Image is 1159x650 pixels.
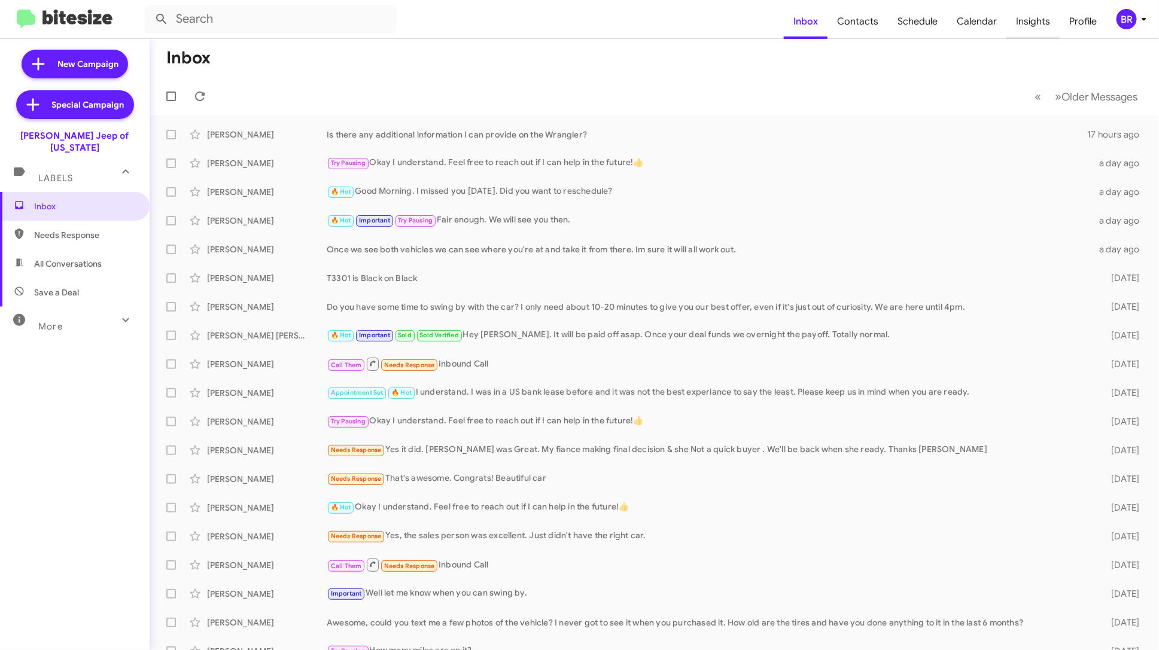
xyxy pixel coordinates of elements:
[1092,329,1149,341] div: [DATE]
[331,503,351,511] span: 🔥 Hot
[828,4,888,39] span: Contacts
[398,331,412,339] span: Sold
[1027,84,1048,109] button: Previous
[207,444,327,456] div: [PERSON_NAME]
[1092,502,1149,514] div: [DATE]
[34,258,102,270] span: All Conversations
[327,185,1092,199] div: Good Morning. I missed you [DATE]. Did you want to reschedule?
[207,272,327,284] div: [PERSON_NAME]
[1106,9,1146,29] button: BR
[166,48,211,68] h1: Inbox
[207,157,327,169] div: [PERSON_NAME]
[1028,84,1145,109] nav: Page navigation example
[1092,186,1149,198] div: a day ago
[384,562,435,570] span: Needs Response
[327,213,1092,227] div: Fair enough. We will see you then.
[327,557,1092,572] div: Inbound Call
[1092,301,1149,313] div: [DATE]
[331,216,351,224] span: 🔥 Hot
[52,99,124,111] span: Special Campaign
[1092,444,1149,456] div: [DATE]
[784,4,828,39] a: Inbox
[359,216,390,224] span: Important
[327,243,1092,255] div: Once we see both vehicles we can see where you're at and take it from there. Im sure it will all ...
[207,329,327,341] div: [PERSON_NAME] [PERSON_NAME]
[331,361,362,369] span: Call Them
[331,159,366,167] span: Try Pausing
[207,502,327,514] div: [PERSON_NAME]
[1048,84,1145,109] button: Next
[331,417,366,425] span: Try Pausing
[327,356,1092,371] div: Inbound Call
[1092,272,1149,284] div: [DATE]
[331,389,384,396] span: Appointment Set
[57,58,118,70] span: New Campaign
[22,50,128,78] a: New Campaign
[327,443,1092,457] div: Yes it did. [PERSON_NAME] was Great. My fiance making final decision & she Not a quick buyer . We...
[327,301,1092,313] div: Do you have some time to swing by with the car? I only need about 10-20 minutes to give you our b...
[207,559,327,571] div: [PERSON_NAME]
[207,473,327,485] div: [PERSON_NAME]
[1092,416,1149,428] div: [DATE]
[327,129,1087,141] div: Is there any additional information I can provide on the Wrangler?
[1006,4,1060,39] a: Insights
[1035,89,1041,104] span: «
[1061,90,1137,103] span: Older Messages
[1055,89,1061,104] span: »
[34,200,136,212] span: Inbox
[207,588,327,600] div: [PERSON_NAME]
[1092,243,1149,255] div: a day ago
[207,387,327,399] div: [PERSON_NAME]
[391,389,412,396] span: 🔥 Hot
[398,216,433,224] span: Try Pausing
[384,361,435,369] span: Needs Response
[327,529,1092,543] div: Yes, the sales person was excellent. Just didn't have the right car.
[888,4,947,39] a: Schedule
[34,286,79,298] span: Save a Deal
[327,587,1092,600] div: Well let me know when you can swing by.
[34,229,136,241] span: Needs Response
[1092,215,1149,227] div: a day ago
[1092,588,1149,600] div: [DATE]
[207,243,327,255] div: [PERSON_NAME]
[207,301,327,313] div: [PERSON_NAME]
[38,321,63,332] span: More
[327,501,1092,514] div: Okay I understand. Feel free to reach out if I can help in the future!👍
[1092,473,1149,485] div: [DATE]
[327,328,1092,342] div: Hey [PERSON_NAME]. It will be paid off asap. Once your deal funds we overnight the payoff. Totall...
[207,617,327,628] div: [PERSON_NAME]
[327,272,1092,284] div: T3301 is Black on Black
[327,156,1092,170] div: Okay I understand. Feel free to reach out if I can help in the future!👍
[207,416,327,428] div: [PERSON_NAME]
[38,173,73,184] span: Labels
[1092,559,1149,571] div: [DATE]
[207,215,327,227] div: [PERSON_NAME]
[207,186,327,198] div: [PERSON_NAME]
[331,446,382,454] span: Needs Response
[1092,530,1149,542] div: [DATE]
[331,331,351,339] span: 🔥 Hot
[331,532,382,540] span: Needs Response
[327,414,1092,428] div: Okay I understand. Feel free to reach out if I can help in the future!👍
[207,129,327,141] div: [PERSON_NAME]
[1087,129,1149,141] div: 17 hours ago
[331,475,382,483] span: Needs Response
[1117,9,1137,29] div: BR
[1092,358,1149,370] div: [DATE]
[207,530,327,542] div: [PERSON_NAME]
[359,331,390,339] span: Important
[331,562,362,570] span: Call Them
[145,5,396,33] input: Search
[1092,157,1149,169] div: a day ago
[327,617,1092,628] div: Awesome, could you text me a few photos of the vehicle? I never got to see it when you purchased ...
[327,386,1092,399] div: I understand. I was in a US bank lease before and it was not the best experiance to say the least...
[16,90,134,119] a: Special Campaign
[331,590,362,597] span: Important
[1060,4,1106,39] a: Profile
[947,4,1006,39] a: Calendar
